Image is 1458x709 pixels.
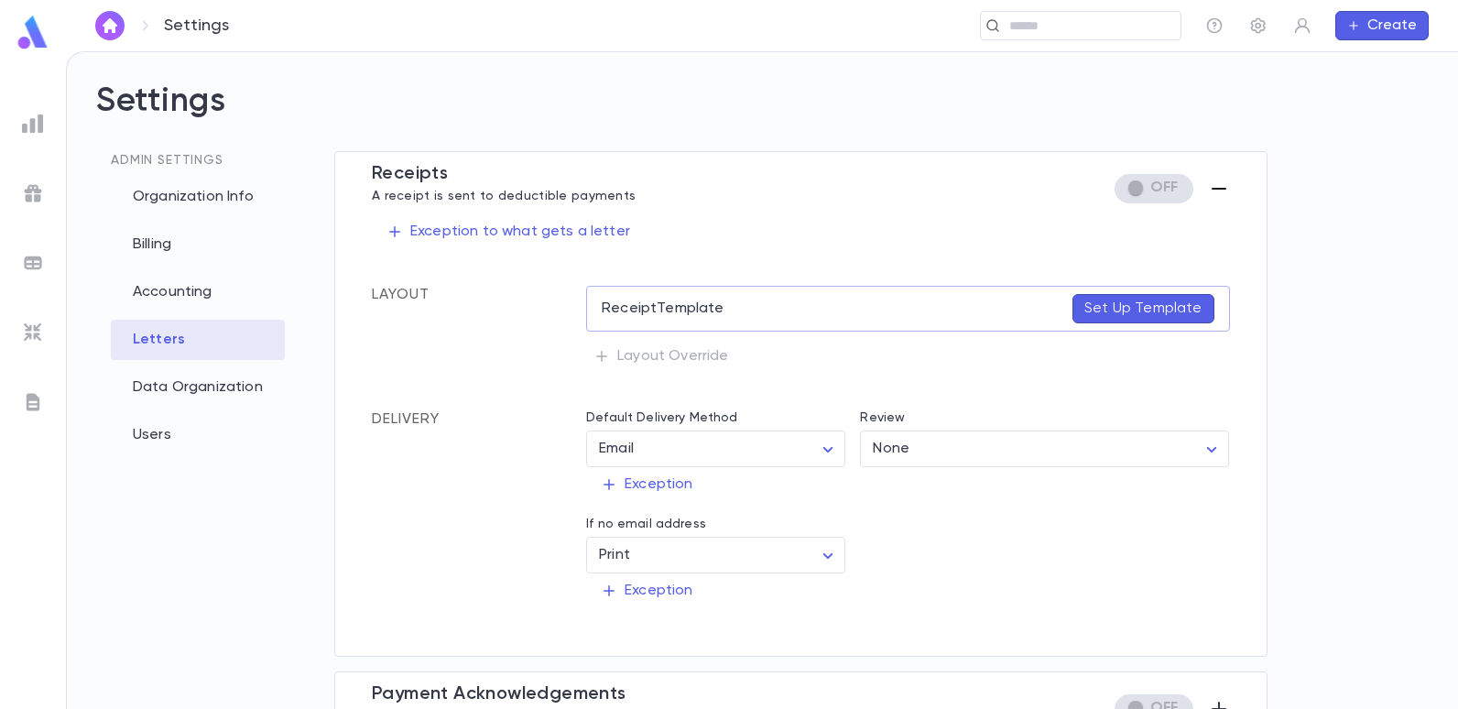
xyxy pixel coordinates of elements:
[586,538,845,573] div: Print
[372,214,645,249] button: Exception to what gets a letter
[22,113,44,135] img: reports_grey.c525e4749d1bce6a11f5fe2a8de1b229.svg
[586,467,707,502] button: Exception
[111,177,285,217] div: Organization Info
[111,320,285,360] div: Letters
[372,185,636,203] p: A receipt is sent to deductible payments
[164,16,229,36] p: Settings
[111,224,285,265] div: Billing
[372,685,626,704] span: Payment Acknowledgement s
[1084,300,1202,318] p: Set Up Template
[586,431,845,467] div: Email
[1114,174,1193,203] div: Missing letter template
[22,182,44,204] img: campaigns_grey.99e729a5f7ee94e3726e6486bddda8f1.svg
[22,322,44,344] img: imports_grey.530a8a0e642e233f2baf0ef88e8c9fcb.svg
[601,475,692,494] p: Exception
[99,18,121,33] img: home_white.a664292cf8c1dea59945f0da9f25487c.svg
[386,223,630,241] p: Exception to what gets a letter
[586,286,1229,332] div: Receipt Template
[96,82,1429,151] h2: Settings
[111,415,285,455] div: Users
[586,573,707,608] button: Exception
[860,431,1229,467] div: None
[599,442,634,456] span: Email
[1072,294,1213,323] button: Set Up Template
[372,165,448,183] span: Receipt s
[1335,11,1429,40] button: Create
[111,272,285,312] div: Accounting
[111,154,223,167] span: Admin Settings
[601,582,692,600] p: Exception
[586,517,706,531] label: If no email address
[372,288,430,302] span: Layout
[599,548,630,562] span: Print
[586,410,737,425] label: Default Delivery Method
[22,252,44,274] img: batches_grey.339ca447c9d9533ef1741baa751efc33.svg
[22,391,44,413] img: letters_grey.7941b92b52307dd3b8a917253454ce1c.svg
[111,367,285,408] div: Data Organization
[860,410,905,425] label: Review
[873,442,909,456] span: None
[372,410,440,429] span: Delivery
[15,15,51,50] img: logo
